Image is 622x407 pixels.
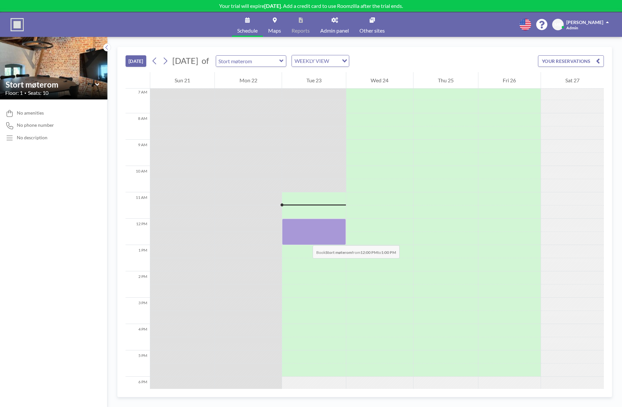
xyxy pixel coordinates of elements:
span: Book from to [313,245,400,258]
div: 8 AM [126,113,150,140]
a: Maps [263,12,286,37]
span: MB [554,22,562,28]
span: WEEKLY VIEW [293,57,330,65]
div: Sat 27 [541,72,604,89]
span: Admin panel [320,28,349,33]
a: Reports [286,12,315,37]
div: Wed 24 [346,72,413,89]
button: YOUR RESERVATIONS [538,55,604,67]
div: 3 PM [126,298,150,324]
span: Floor: 1 [5,90,23,96]
span: Admin [566,25,578,30]
div: 4 PM [126,324,150,350]
div: 1 PM [126,245,150,271]
span: Reports [292,28,310,33]
span: of [202,56,209,66]
span: Schedule [237,28,258,33]
span: [DATE] [172,56,198,66]
div: 9 AM [126,140,150,166]
input: Search for option [331,57,338,65]
b: 1:00 PM [381,250,396,255]
div: 6 PM [126,377,150,403]
span: Maps [268,28,281,33]
div: 12 PM [126,219,150,245]
b: 12:00 PM [360,250,378,255]
span: Seats: 10 [28,90,48,96]
div: Search for option [292,55,349,67]
div: 7 AM [126,87,150,113]
a: Schedule [232,12,263,37]
div: 2 PM [126,271,150,298]
div: 10 AM [126,166,150,192]
input: Stort møterom [216,56,279,67]
div: 5 PM [126,350,150,377]
span: [PERSON_NAME] [566,19,603,25]
button: [DATE] [126,55,146,67]
a: Admin panel [315,12,354,37]
input: Stort møterom [6,80,95,89]
div: Tue 23 [282,72,346,89]
div: No description [17,135,47,141]
span: Other sites [359,28,385,33]
div: Sun 21 [150,72,214,89]
div: Fri 26 [478,72,540,89]
div: Mon 22 [215,72,281,89]
span: No phone number [17,122,54,128]
img: organization-logo [11,18,24,31]
span: • [24,91,26,95]
b: Stort møterom [325,250,352,255]
div: Thu 25 [413,72,478,89]
span: No amenities [17,110,44,116]
a: Other sites [354,12,390,37]
div: 11 AM [126,192,150,219]
b: [DATE] [264,3,281,9]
